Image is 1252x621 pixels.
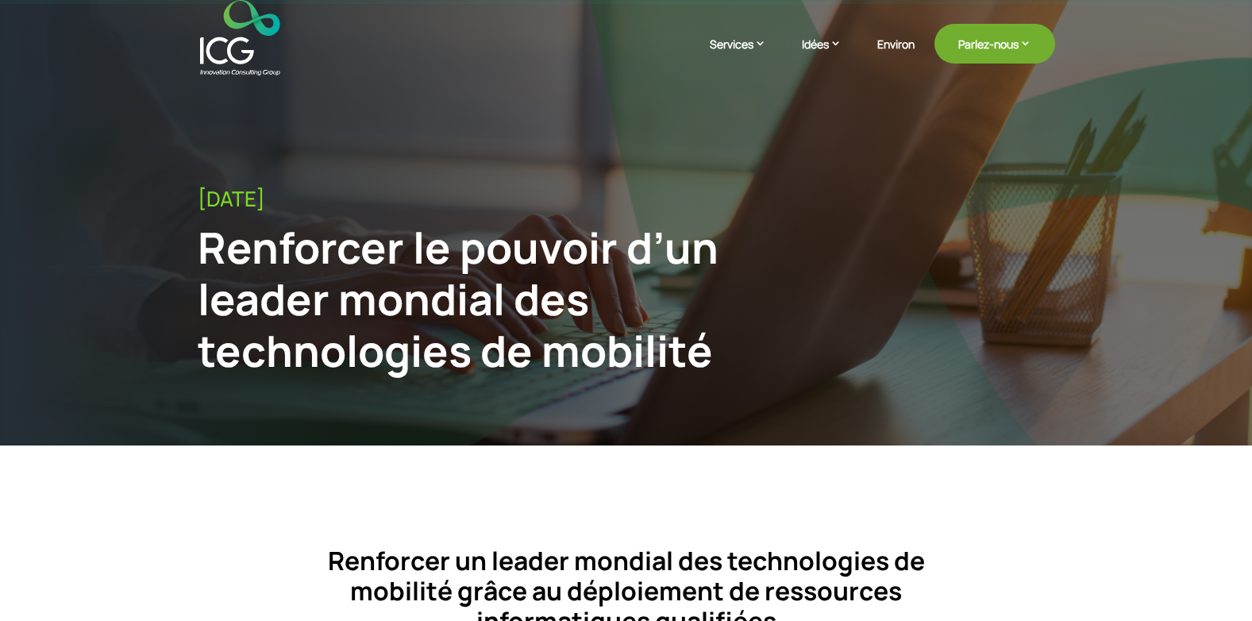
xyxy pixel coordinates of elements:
[1173,545,1252,621] div: Widget de chat
[198,187,1055,211] div: [DATE]
[802,36,857,75] a: Idées
[877,38,915,75] a: Environ
[710,36,782,75] a: Services
[1173,545,1252,621] iframe: Chat Widget
[934,24,1055,64] a: Parlez-nous
[198,222,858,376] div: Renforcer le pouvoir d’un leader mondial des technologies de mobilité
